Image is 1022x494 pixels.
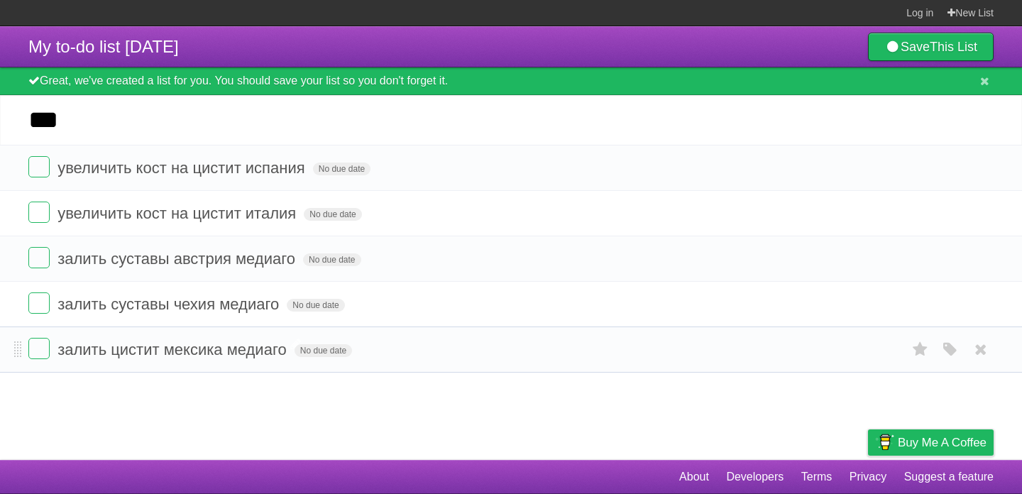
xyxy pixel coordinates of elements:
span: No due date [295,344,352,357]
label: Done [28,156,50,177]
span: My to-do list [DATE] [28,37,179,56]
a: Privacy [850,463,886,490]
span: Buy me a coffee [898,430,987,455]
b: This List [930,40,977,54]
a: Developers [726,463,784,490]
span: увеличить кост на цистит италия [57,204,300,222]
a: About [679,463,709,490]
span: увеличить кост на цистит испания [57,159,309,177]
label: Done [28,338,50,359]
span: No due date [303,253,361,266]
label: Done [28,247,50,268]
span: залить суставы чехия медиаго [57,295,282,313]
span: No due date [304,208,361,221]
img: Buy me a coffee [875,430,894,454]
a: SaveThis List [868,33,994,61]
label: Done [28,202,50,223]
a: Terms [801,463,833,490]
label: Star task [907,338,934,361]
span: No due date [313,163,370,175]
span: залить суставы австрия медиаго [57,250,299,268]
a: Suggest a feature [904,463,994,490]
label: Done [28,292,50,314]
span: No due date [287,299,344,312]
a: Buy me a coffee [868,429,994,456]
span: залить цистит мексика медиаго [57,341,290,358]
